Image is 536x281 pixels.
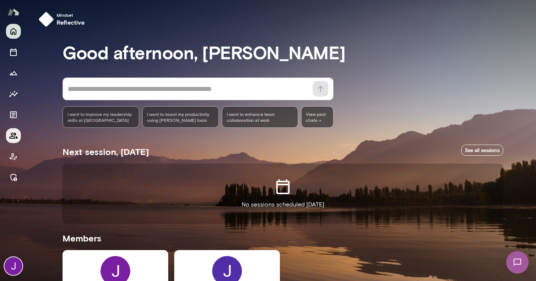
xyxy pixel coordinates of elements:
button: Sessions [6,45,21,60]
div: I want to improve my leadership skills at [GEOGRAPHIC_DATA] [63,106,139,128]
a: See all sessions [461,145,503,156]
h5: Next session, [DATE] [63,146,149,158]
span: I want to enhance team collaboration at work [227,111,294,123]
button: Insights [6,86,21,101]
button: Members [6,128,21,143]
span: I want to improve my leadership skills at [GEOGRAPHIC_DATA] [67,111,134,123]
h6: reflective [57,18,85,27]
div: I want to enhance team collaboration at work [222,106,299,128]
div: I want to boost my productivity using [PERSON_NAME] tools [142,106,219,128]
button: Growth Plan [6,66,21,80]
button: Client app [6,149,21,164]
button: Mindsetreflective [36,9,91,30]
span: Mindset [57,12,85,18]
img: Mento [7,5,19,19]
button: Manage [6,170,21,185]
img: mindset [39,12,54,27]
h3: Good afternoon, [PERSON_NAME] [63,42,503,63]
button: Documents [6,107,21,122]
img: Jocelyn Grodin [4,257,22,275]
span: View past chats -> [301,106,334,128]
span: I want to boost my productivity using [PERSON_NAME] tools [147,111,214,123]
p: No sessions scheduled [DATE] [242,200,324,209]
h5: Members [63,232,503,244]
button: Home [6,24,21,39]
